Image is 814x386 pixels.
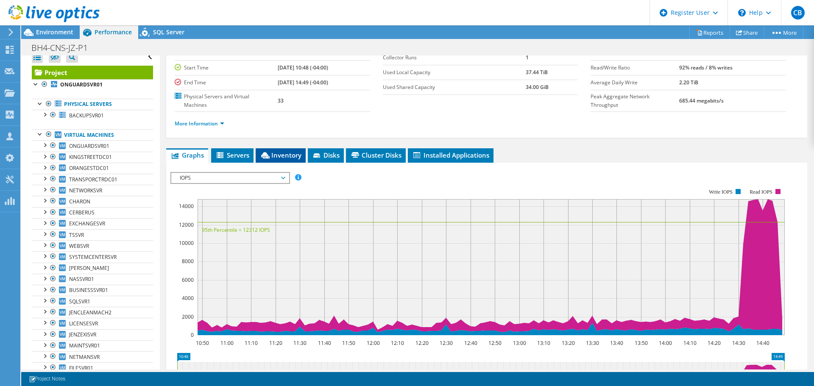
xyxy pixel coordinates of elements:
a: NETWORKSVR [32,185,153,196]
text: 2000 [182,313,194,320]
text: 11:10 [245,339,258,347]
b: [DATE] 14:49 (-04:00) [278,79,328,86]
a: BUSINESSSVR01 [32,285,153,296]
b: ONGUARDSVR01 [60,81,103,88]
svg: \n [738,9,746,17]
span: EXCHANGESVR [69,220,105,227]
span: MAINTSVR01 [69,342,100,349]
text: 11:40 [318,339,331,347]
a: CERBERUS [32,207,153,218]
text: 13:20 [562,339,575,347]
a: TRANSPORCTRDC01 [32,174,153,185]
span: CB [791,6,805,19]
span: LICENSESVR [69,320,98,327]
a: FILESVR01 [32,362,153,373]
a: ORANGESTDC01 [32,163,153,174]
text: 12:00 [367,339,380,347]
a: JENCLEANMACH2 [32,307,153,318]
label: Peak Aggregate Network Throughput [591,92,679,109]
text: 12:50 [488,339,502,347]
b: 4 hr, 1 min [278,49,304,56]
a: TSSVR [32,229,153,240]
span: Cluster Disks [350,151,401,159]
a: NASSVR01 [32,274,153,285]
text: 12:40 [464,339,477,347]
span: SQLSVR1 [69,298,90,305]
span: ORANGESTDC01 [69,164,109,172]
a: Project [32,66,153,79]
b: [DATE] 10:48 (-04:00) [278,64,328,71]
span: TRANSPORCTRDC01 [69,176,117,183]
span: Performance [95,28,132,36]
text: 10000 [179,239,194,247]
label: Average Daily Write [591,78,679,87]
h1: BH4-CNS-JZ-P1 [28,43,101,53]
label: Start Time [175,64,278,72]
a: EXCHANGESVR [32,218,153,229]
a: [PERSON_NAME] [32,263,153,274]
b: 34.00 GiB [526,83,549,91]
text: 12:20 [415,339,429,347]
label: Used Shared Capacity [383,83,526,92]
text: Write IOPS [709,189,733,195]
a: NETMANSVR [32,351,153,362]
text: 11:30 [293,339,307,347]
text: 11:50 [342,339,355,347]
text: 11:00 [220,339,234,347]
a: Reports [689,26,730,39]
a: ONGUARDSVR01 [32,140,153,151]
span: NETWORKSVR [69,187,102,194]
a: Share [730,26,764,39]
span: Disks [312,151,340,159]
span: BUSINESSSVR01 [69,286,108,294]
span: CHARON [69,198,90,205]
span: ONGUARDSVR01 [69,142,109,150]
a: BACKUPSVR01 [32,110,153,121]
b: 14790 at [GEOGRAPHIC_DATA], 12312 at 95% [679,39,778,56]
span: Graphs [170,151,204,159]
text: 14000 [179,203,194,210]
text: 13:00 [513,339,526,347]
a: Virtual Machines [32,129,153,140]
text: 6000 [182,276,194,283]
text: Read IOPS [750,189,773,195]
a: CHARON [32,196,153,207]
text: 12000 [179,221,194,228]
b: 92% reads / 8% writes [679,64,733,71]
text: 14:30 [732,339,745,347]
a: WEBSVR [32,240,153,251]
text: 11:20 [269,339,282,347]
span: SYSTEMCENTERSVR [69,253,117,261]
a: SYSTEMCENTERSVR [32,251,153,262]
span: Environment [36,28,73,36]
text: 14:00 [659,339,672,347]
text: 12:10 [391,339,404,347]
span: BACKUPSVR01 [69,112,104,119]
text: 14:10 [683,339,697,347]
a: Physical Servers [32,99,153,110]
span: WEBSVR [69,242,89,250]
span: [PERSON_NAME] [69,264,109,272]
span: Servers [215,151,249,159]
span: JENZEXISVR [69,331,96,338]
label: Used Local Capacity [383,68,526,77]
b: 685.44 megabits/s [679,97,724,104]
b: 1 [526,54,529,61]
a: KINGSTREETDC01 [32,152,153,163]
text: 13:40 [610,339,623,347]
span: NETMANSVR [69,353,100,361]
label: Read/Write Ratio [591,64,679,72]
a: More [764,26,803,39]
a: LICENSESVR [32,318,153,329]
text: 13:50 [635,339,648,347]
span: Inventory [260,151,301,159]
text: 95th Percentile = 12312 IOPS [202,226,270,233]
a: MAINTSVR01 [32,340,153,351]
text: 10:50 [196,339,209,347]
span: KINGSTREETDC01 [69,153,112,161]
span: IOPS [176,173,284,183]
span: CERBERUS [69,209,95,216]
a: SQLSVR1 [32,296,153,307]
span: Installed Applications [412,151,489,159]
label: Physical Servers and Virtual Machines [175,92,278,109]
